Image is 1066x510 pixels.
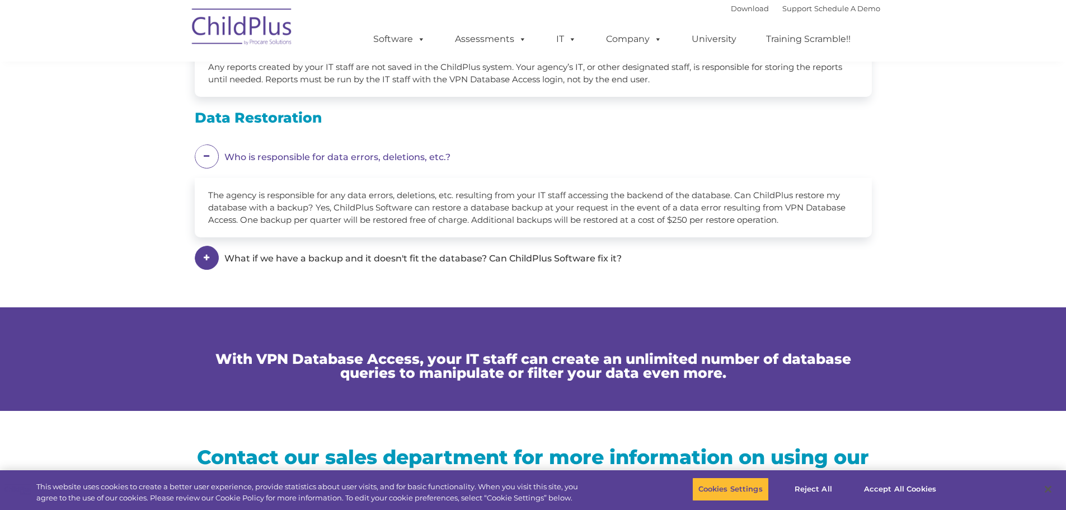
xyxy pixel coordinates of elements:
[208,62,842,85] span: Any reports created by your IT staff are not saved in the ChildPlus system. Your agency’s IT, or ...
[362,28,436,50] a: Software
[595,28,673,50] a: Company
[195,178,872,237] div: The agency is responsible for any data errors, deletions, etc. resulting from your IT staff acces...
[36,481,586,503] div: This website uses cookies to create a better user experience, provide statistics about user visit...
[224,253,622,264] span: What if we have a backup and it doesn't fit the database? Can ChildPlus Software fix it?
[195,445,872,495] h2: Contact our sales department for more information on using our Optional VPN Database Access servi...
[186,1,298,57] img: ChildPlus by Procare Solutions
[782,4,812,13] a: Support
[755,28,862,50] a: Training Scramble!!
[215,350,851,381] span: With VPN Database Access, your IT staff can create an unlimited number of database queries to man...
[858,478,942,501] button: Accept All Cookies
[195,111,872,125] h3: Data Restoration
[778,478,848,501] button: Reject All
[680,28,748,50] a: University
[731,4,880,13] font: |
[731,4,769,13] a: Download
[545,28,588,50] a: IT
[224,144,855,170] em: Who is responsible for data errors, deletions, etc.?
[444,28,538,50] a: Assessments
[692,478,769,501] button: Cookies Settings
[814,4,880,13] a: Schedule A Demo
[1036,477,1060,502] button: Close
